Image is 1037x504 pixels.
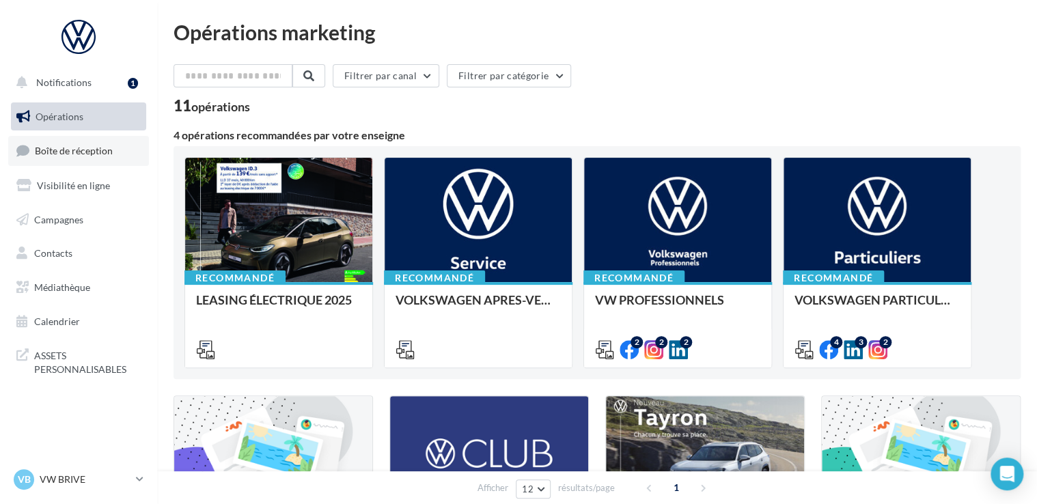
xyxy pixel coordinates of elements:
a: Campagnes [8,206,149,234]
div: 2 [680,336,692,348]
div: 2 [655,336,667,348]
a: Contacts [8,239,149,268]
button: Filtrer par catégorie [447,64,571,87]
div: 11 [174,98,250,113]
div: Opérations marketing [174,22,1021,42]
a: Boîte de réception [8,136,149,165]
div: 1 [128,78,138,89]
div: 2 [879,336,891,348]
div: Recommandé [184,270,286,285]
a: ASSETS PERSONNALISABLES [8,341,149,381]
span: Opérations [36,111,83,122]
div: VOLKSWAGEN APRES-VENTE [396,293,561,320]
div: VW PROFESSIONNELS [595,293,760,320]
a: Médiathèque [8,273,149,302]
button: Notifications 1 [8,68,143,97]
span: 1 [665,477,687,499]
span: Notifications [36,76,92,88]
span: Contacts [34,247,72,259]
a: Calendrier [8,307,149,336]
div: Open Intercom Messenger [991,458,1023,490]
div: Recommandé [783,270,884,285]
div: VOLKSWAGEN PARTICULIER [794,293,960,320]
a: Opérations [8,102,149,131]
span: Boîte de réception [35,145,113,156]
span: 12 [522,484,534,494]
button: Filtrer par canal [333,64,439,87]
div: LEASING ÉLECTRIQUE 2025 [196,293,361,320]
a: VB VW BRIVE [11,466,146,492]
span: Campagnes [34,213,83,225]
span: Visibilité en ligne [37,180,110,191]
div: opérations [191,100,250,113]
div: 2 [631,336,643,348]
a: Visibilité en ligne [8,171,149,200]
span: ASSETS PERSONNALISABLES [34,346,141,376]
span: VB [18,473,31,486]
div: 4 [830,336,842,348]
div: 4 opérations recommandées par votre enseigne [174,130,1021,141]
div: Recommandé [384,270,485,285]
span: Calendrier [34,316,80,327]
span: Médiathèque [34,281,90,293]
div: 3 [855,336,867,348]
span: Afficher [478,481,508,494]
div: Recommandé [583,270,685,285]
p: VW BRIVE [40,473,130,486]
span: résultats/page [558,481,615,494]
button: 12 [516,479,551,499]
